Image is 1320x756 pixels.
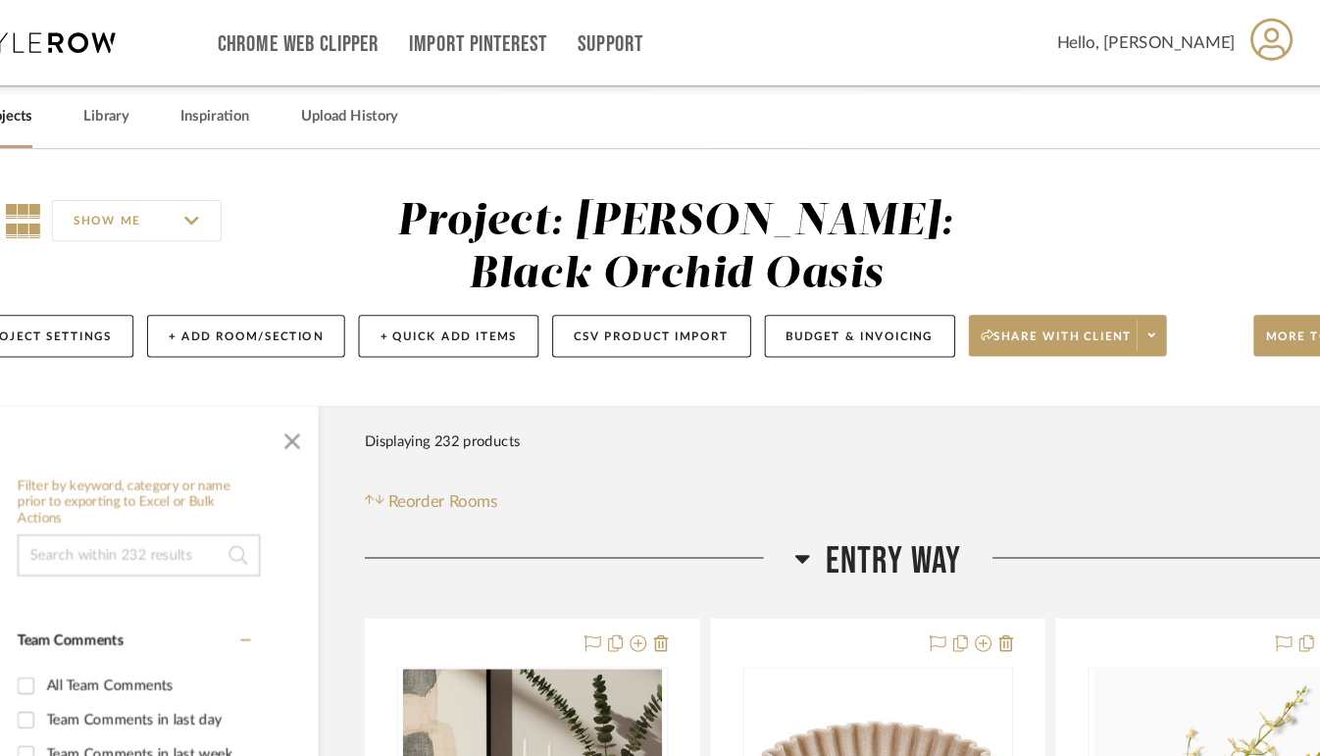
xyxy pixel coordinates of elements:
[112,633,300,665] div: All Team Comments
[325,394,364,433] button: Close
[147,97,189,124] a: Library
[996,311,1140,340] span: Share with client
[84,506,314,545] input: Search within 232 results
[615,33,677,50] a: Support
[274,33,427,50] a: Chrome Web Clipper
[444,189,971,280] div: Project: [PERSON_NAME]: Black Orchid Oasis
[238,97,304,124] a: Inspiration
[1068,28,1237,52] span: Hello, [PERSON_NAME]
[435,463,539,486] span: Reorder Rooms
[407,298,578,338] button: + Quick Add Items
[84,600,184,614] span: Team Comments
[29,97,98,124] a: All Projects
[29,298,194,338] button: Project Settings
[413,399,560,438] div: Displaying 232 products
[455,33,586,50] a: Import Pinterest
[353,97,444,124] a: Upload History
[413,463,539,486] button: Reorder Rooms
[985,298,1173,337] button: Share with client
[207,298,394,338] button: + Add Room/Section
[84,453,314,499] h6: Filter by keyword, category or name prior to exporting to Excel or Bulk Actions
[590,298,779,338] button: CSV Product Import
[112,666,300,697] div: Team Comments in last day
[112,698,300,730] div: Team Comments in last week
[849,511,978,553] span: Entry Way
[791,298,972,338] button: Budget & Invoicing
